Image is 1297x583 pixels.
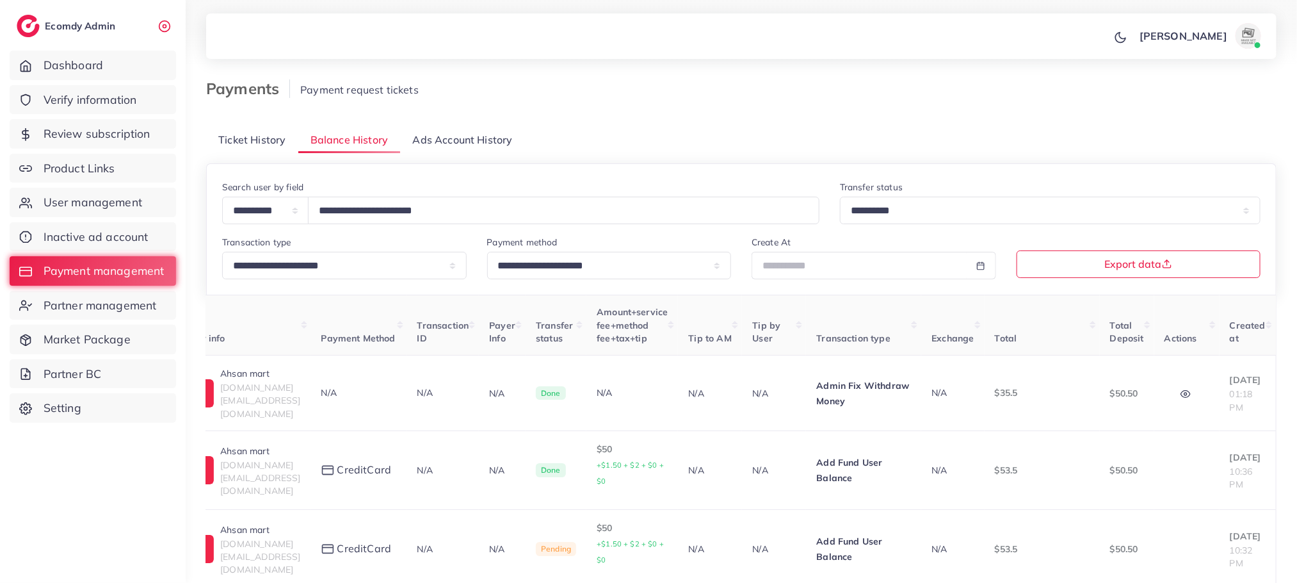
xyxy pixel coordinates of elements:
[1230,388,1253,413] span: 01:18 PM
[536,463,566,477] span: Done
[752,236,791,249] label: Create At
[1110,320,1144,344] span: Total Deposit
[321,386,397,399] div: N/A
[220,366,300,381] p: Ahsan mart
[321,333,396,344] span: Payment Method
[597,520,668,568] p: $50
[44,229,149,245] span: Inactive ad account
[220,538,300,576] span: [DOMAIN_NAME][EMAIL_ADDRESS][DOMAIN_NAME]
[44,297,157,314] span: Partner management
[995,463,1090,478] p: $53.5
[489,320,515,344] span: Payer Info
[44,366,102,382] span: Partner BC
[10,154,176,183] a: Product Links
[816,455,911,486] p: Add Fund User Balance
[321,465,334,476] img: payment
[206,79,290,98] h3: Payments
[44,57,103,74] span: Dashboard
[752,320,780,344] span: Tip by User
[1132,23,1266,49] a: [PERSON_NAME]avatar
[10,85,176,115] a: Verify information
[44,400,81,416] span: Setting
[597,386,668,399] div: N/A
[597,539,664,564] small: +$1.50 + $2 + $0 + $0
[1140,28,1227,44] p: [PERSON_NAME]
[220,522,300,538] p: Ahsan mart
[218,133,286,147] span: Ticket History
[44,263,165,279] span: Payment management
[536,386,566,400] span: Done
[417,387,433,398] span: N/A
[1230,372,1266,388] p: [DATE]
[536,542,576,556] span: Pending
[1230,320,1266,344] span: Created at
[816,534,911,564] p: Add Fund User Balance
[1105,259,1172,269] span: Export data
[10,51,176,80] a: Dashboard
[597,441,668,489] p: $50
[10,119,176,149] a: Review subscription
[752,463,796,478] p: N/A
[17,15,118,37] a: logoEcomdy Admin
[931,464,947,476] span: N/A
[688,386,732,401] p: N/A
[597,306,668,344] span: Amount+service fee+method fee+tax+tip
[995,387,1018,398] span: $35.5
[413,133,513,147] span: Ads Account History
[1017,250,1261,278] button: Export data
[10,291,176,320] a: Partner management
[10,188,176,217] a: User management
[44,126,150,142] span: Review subscription
[10,393,176,423] a: Setting
[222,236,291,249] label: Transaction type
[1236,23,1261,49] img: avatar
[1110,463,1144,478] p: $50.50
[1230,529,1266,544] p: [DATE]
[220,459,300,497] span: [DOMAIN_NAME][EMAIL_ADDRESS][DOMAIN_NAME]
[1230,466,1253,490] span: 10:36 PM
[17,15,40,37] img: logo
[222,181,303,193] label: Search user by field
[1230,450,1266,465] p: [DATE]
[417,543,433,555] span: N/A
[816,333,890,344] span: Transaction type
[300,83,419,96] span: Payment request tickets
[816,378,911,409] p: Admin Fix Withdraw Money
[489,541,515,557] p: N/A
[44,194,142,211] span: User management
[995,333,1017,344] span: Total
[487,236,558,249] label: Payment method
[931,543,947,555] span: N/A
[417,464,433,476] span: N/A
[417,320,469,344] span: Transaction ID
[1230,545,1253,569] span: 10:32 PM
[10,359,176,389] a: Partner BC
[840,181,903,193] label: Transfer status
[688,333,731,344] span: Tip to AM
[44,331,131,348] span: Market Package
[995,541,1090,557] p: $53.5
[321,544,334,555] img: payment
[688,541,732,557] p: N/A
[220,382,300,420] span: [DOMAIN_NAME][EMAIL_ADDRESS][DOMAIN_NAME]
[597,461,664,486] small: +$1.50 + $2 + $0 + $0
[337,463,392,477] span: creditCard
[536,320,573,344] span: Transfer status
[10,325,176,354] a: Market Package
[10,256,176,286] a: Payment management
[44,160,115,177] span: Product Links
[45,20,118,32] h2: Ecomdy Admin
[44,92,137,108] span: Verify information
[1110,541,1144,557] p: $50.50
[10,222,176,252] a: Inactive ad account
[1164,333,1197,344] span: Actions
[752,541,796,557] p: N/A
[688,463,732,478] p: N/A
[310,133,388,147] span: Balance History
[489,463,515,478] p: N/A
[752,386,796,401] p: N/A
[220,443,300,459] p: Ahsan mart
[931,333,974,344] span: Exchange
[1110,386,1144,401] p: $50.50
[931,387,947,398] span: N/A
